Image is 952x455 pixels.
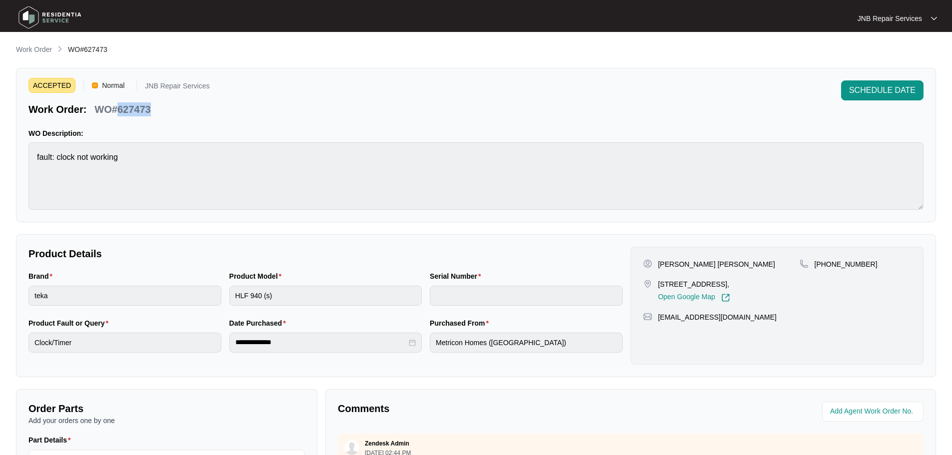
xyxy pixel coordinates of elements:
img: user.svg [344,440,359,455]
textarea: fault: clock not working [28,142,924,210]
img: map-pin [643,312,652,321]
p: [STREET_ADDRESS], [658,279,730,289]
label: Brand [28,271,56,281]
input: Date Purchased [235,337,407,348]
img: Vercel Logo [92,82,98,88]
a: Open Google Map [658,293,730,302]
label: Serial Number [430,271,485,281]
img: map-pin [800,259,809,268]
p: Work Order [16,44,52,54]
span: Normal [98,78,128,93]
p: Work Order: [28,102,86,116]
input: Product Fault or Query [28,333,221,353]
img: map-pin [643,279,652,288]
label: Purchased From [430,318,493,328]
p: [PHONE_NUMBER] [815,259,878,269]
span: WO#627473 [68,45,107,53]
p: JNB Repair Services [145,82,209,93]
input: Serial Number [430,286,623,306]
input: Add Agent Work Order No. [830,406,918,418]
input: Product Model [229,286,422,306]
p: [EMAIL_ADDRESS][DOMAIN_NAME] [658,312,777,322]
p: Product Details [28,247,623,261]
label: Product Fault or Query [28,318,112,328]
img: user-pin [643,259,652,268]
input: Brand [28,286,221,306]
img: dropdown arrow [931,16,937,21]
p: Zendesk Admin [365,440,409,448]
label: Date Purchased [229,318,290,328]
span: ACCEPTED [28,78,75,93]
a: Work Order [14,44,54,55]
button: SCHEDULE DATE [841,80,924,100]
label: Part Details [28,435,75,445]
p: WO#627473 [94,102,150,116]
p: JNB Repair Services [858,13,922,23]
p: [PERSON_NAME] [PERSON_NAME] [658,259,775,269]
label: Product Model [229,271,286,281]
p: Comments [338,402,624,416]
span: SCHEDULE DATE [849,84,916,96]
p: Add your orders one by one [28,416,305,426]
p: Order Parts [28,402,305,416]
img: chevron-right [56,45,64,53]
input: Purchased From [430,333,623,353]
p: WO Description: [28,128,924,138]
img: residentia service logo [15,2,85,32]
img: Link-External [721,293,730,302]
